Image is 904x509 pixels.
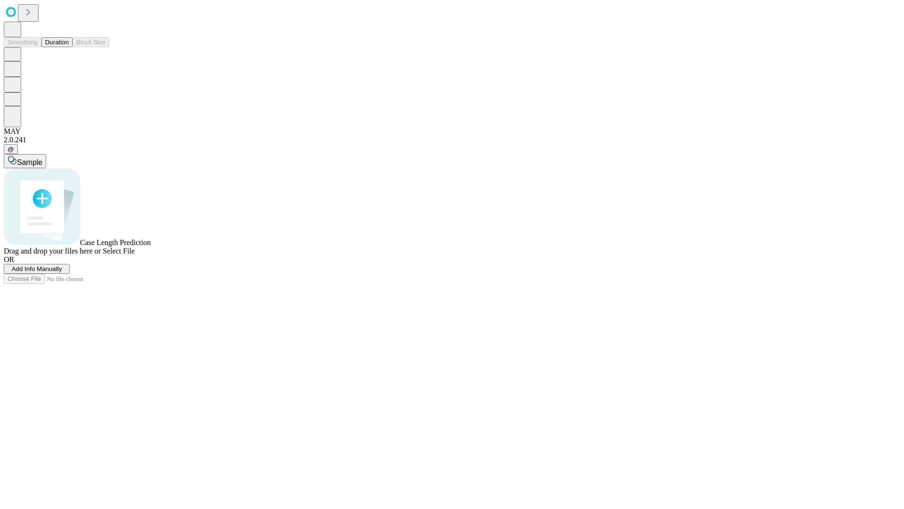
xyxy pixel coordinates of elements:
[41,37,73,47] button: Duration
[103,247,135,255] span: Select File
[12,265,62,272] span: Add Info Manually
[4,127,900,136] div: MAY
[4,247,101,255] span: Drag and drop your files here or
[80,238,151,246] span: Case Length Prediction
[4,136,900,144] div: 2.0.241
[4,264,70,274] button: Add Info Manually
[4,255,14,263] span: OR
[4,37,41,47] button: Smoothing
[8,146,14,153] span: @
[17,158,42,166] span: Sample
[4,144,18,154] button: @
[4,154,46,168] button: Sample
[73,37,109,47] button: Block Size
